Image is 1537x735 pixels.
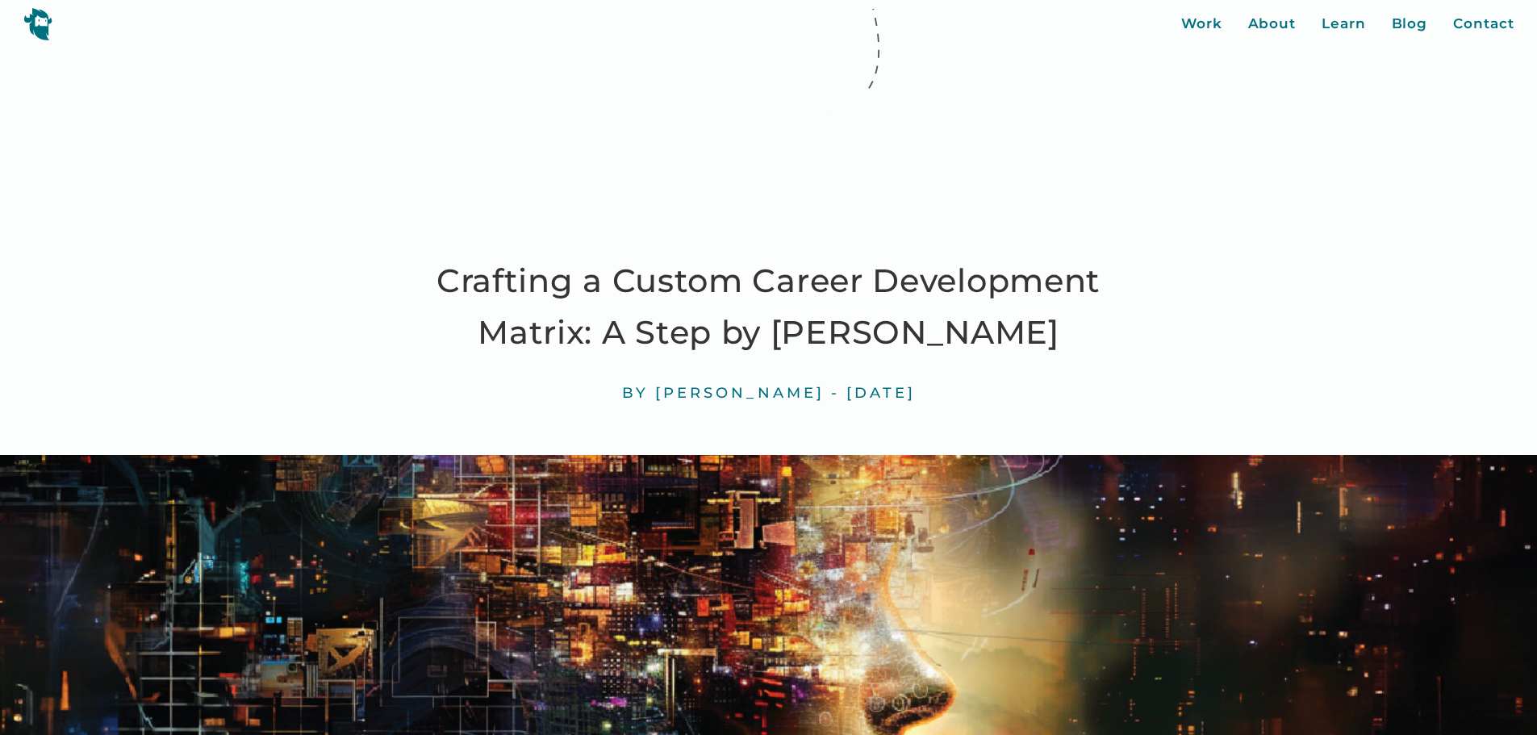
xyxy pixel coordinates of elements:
div: - [831,384,840,403]
a: Blog [1392,14,1428,35]
a: Work [1181,14,1222,35]
div: [DATE] [846,384,916,403]
a: Learn [1322,14,1366,35]
h1: Crafting a Custom Career Development Matrix: A Step by [PERSON_NAME] [406,255,1132,358]
div: By [622,384,649,403]
img: yeti logo icon [23,7,52,40]
a: Contact [1453,14,1514,35]
div: [PERSON_NAME] [655,384,825,403]
a: About [1248,14,1297,35]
